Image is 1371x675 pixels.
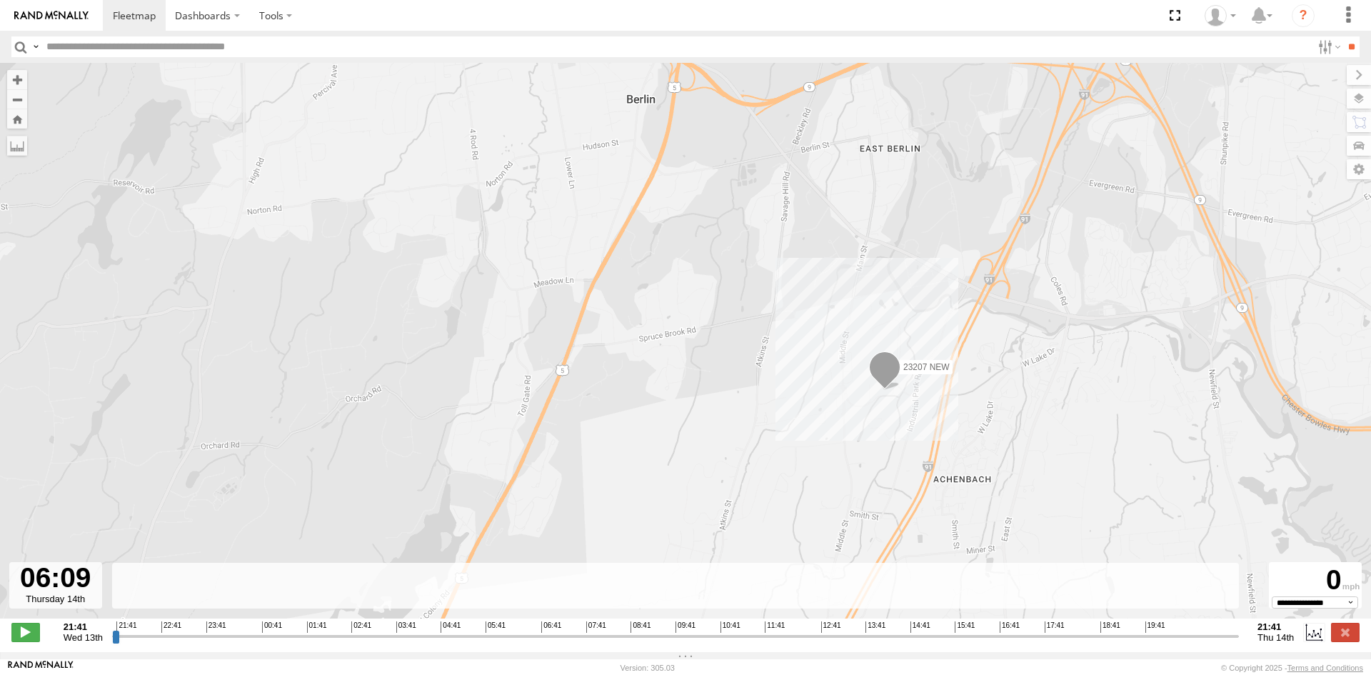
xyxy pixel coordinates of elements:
span: 13:41 [865,621,885,633]
span: 12:41 [821,621,841,633]
span: 15:41 [955,621,975,633]
label: Search Filter Options [1312,36,1343,57]
label: Search Query [30,36,41,57]
span: 05:41 [486,621,506,633]
span: 18:41 [1100,621,1120,633]
div: 0 [1271,564,1360,596]
span: 00:41 [262,621,282,633]
div: © Copyright 2025 - [1221,664,1363,672]
span: 09:41 [676,621,695,633]
label: Play/Stop [11,623,40,641]
span: 07:41 [586,621,606,633]
span: 08:41 [631,621,651,633]
span: 21:41 [116,621,136,633]
a: Visit our Website [8,661,74,675]
strong: 21:41 [1257,621,1294,632]
span: 11:41 [765,621,785,633]
button: Zoom in [7,70,27,89]
a: Terms and Conditions [1287,664,1363,672]
button: Zoom out [7,89,27,109]
i: ? [1292,4,1315,27]
span: 17:41 [1045,621,1065,633]
span: 23207 NEW [903,361,950,371]
span: 10:41 [720,621,740,633]
span: 19:41 [1145,621,1165,633]
span: 16:41 [1000,621,1020,633]
span: 01:41 [307,621,327,633]
span: 04:41 [441,621,461,633]
div: Sardor Khadjimedov [1200,5,1241,26]
span: Thu 14th Aug 2025 [1257,632,1294,643]
strong: 21:41 [64,621,103,632]
img: rand-logo.svg [14,11,89,21]
span: 14:41 [910,621,930,633]
label: Map Settings [1347,159,1371,179]
span: 02:41 [351,621,371,633]
span: 03:41 [396,621,416,633]
span: 06:41 [541,621,561,633]
div: Version: 305.03 [621,664,675,672]
button: Zoom Home [7,109,27,129]
label: Close [1331,623,1360,641]
span: Wed 13th Aug 2025 [64,632,103,643]
span: 22:41 [161,621,181,633]
label: Measure [7,136,27,156]
span: 23:41 [206,621,226,633]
